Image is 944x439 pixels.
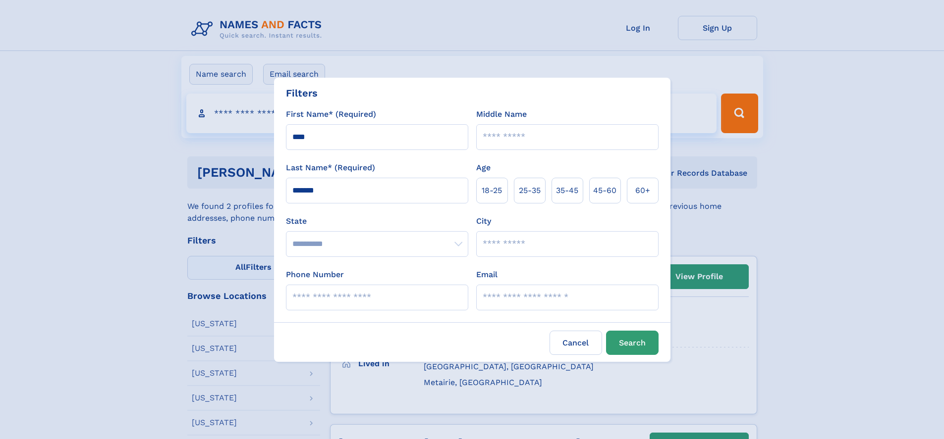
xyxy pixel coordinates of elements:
[476,215,491,227] label: City
[476,162,491,174] label: Age
[286,215,468,227] label: State
[635,185,650,196] span: 60+
[556,185,578,196] span: 35‑45
[606,331,659,355] button: Search
[286,269,344,281] label: Phone Number
[550,331,602,355] label: Cancel
[286,86,318,100] div: Filters
[476,108,527,120] label: Middle Name
[519,185,541,196] span: 25‑35
[286,108,376,120] label: First Name* (Required)
[476,269,498,281] label: Email
[593,185,616,196] span: 45‑60
[482,185,502,196] span: 18‑25
[286,162,375,174] label: Last Name* (Required)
